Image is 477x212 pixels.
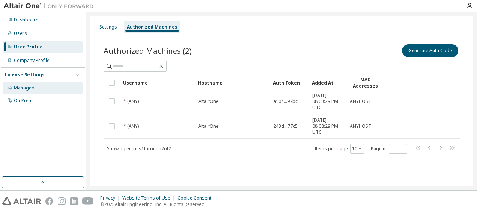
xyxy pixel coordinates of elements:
img: instagram.svg [58,197,66,205]
span: AltairOne [198,123,219,129]
div: License Settings [5,72,45,78]
span: ANYHOST [350,98,371,104]
span: [DATE] 08:08:29 PM UTC [312,92,343,111]
img: altair_logo.svg [2,197,41,205]
button: 10 [352,146,362,152]
div: Added At [312,77,343,89]
div: On Prem [14,98,33,104]
span: * (ANY) [123,98,139,104]
button: Generate Auth Code [402,44,458,57]
span: Page n. [371,144,407,154]
div: Users [14,30,27,36]
p: © 2025 Altair Engineering, Inc. All Rights Reserved. [100,201,216,207]
span: Authorized Machines (2) [103,45,192,56]
div: Hostname [198,77,267,89]
div: Username [123,77,192,89]
div: Privacy [100,195,122,201]
div: User Profile [14,44,43,50]
img: Altair One [4,2,97,10]
span: Items per page [315,144,364,154]
div: Authorized Machines [127,24,177,30]
div: Dashboard [14,17,39,23]
div: Auth Token [273,77,306,89]
span: Showing entries 1 through 2 of 2 [107,145,171,152]
span: * (ANY) [123,123,139,129]
span: 243d...77c5 [273,123,298,129]
span: ANYHOST [350,123,371,129]
span: a104...97bc [273,98,298,104]
img: youtube.svg [82,197,93,205]
div: Cookie Consent [177,195,216,201]
div: Managed [14,85,34,91]
div: Website Terms of Use [122,195,177,201]
img: linkedin.svg [70,197,78,205]
span: [DATE] 08:08:29 PM UTC [312,117,343,135]
div: Company Profile [14,58,49,64]
div: Settings [99,24,117,30]
span: AltairOne [198,98,219,104]
div: MAC Addresses [349,76,381,89]
img: facebook.svg [45,197,53,205]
